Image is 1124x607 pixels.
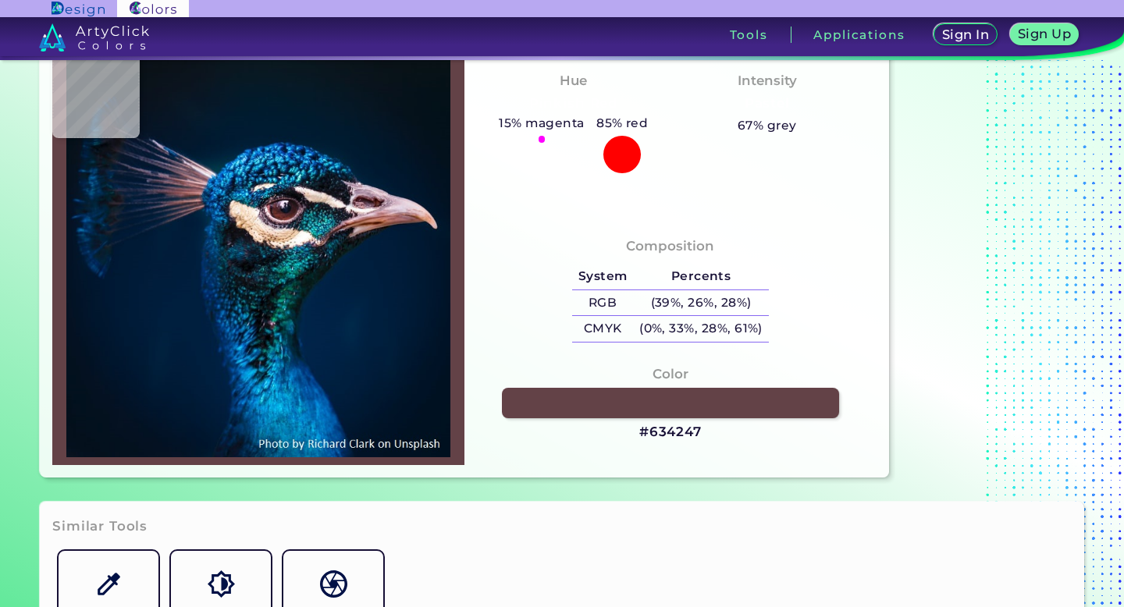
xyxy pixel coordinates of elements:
h3: #634247 [639,423,702,442]
h4: Hue [560,69,587,92]
h5: Sign Up [1020,28,1069,40]
h3: Similar Tools [52,517,148,536]
h5: 15% magenta [493,113,591,133]
h4: Composition [626,235,714,257]
h3: Tools [730,29,768,41]
img: icon_color_name_finder.svg [95,570,123,598]
h3: Pinkish Red [522,94,624,113]
h5: 67% grey [738,115,797,136]
img: icon_color_names_dictionary.svg [320,570,347,598]
h5: RGB [572,290,633,316]
h5: Sign In [944,29,987,41]
h5: System [572,264,633,289]
img: logo_artyclick_colors_white.svg [39,23,149,51]
h4: Intensity [738,69,797,92]
h4: Color [653,363,688,385]
a: Sign Up [1013,25,1075,44]
h5: Percents [633,264,768,289]
h5: (39%, 26%, 28%) [633,290,768,316]
h5: CMYK [572,316,633,342]
img: icon_color_shades.svg [208,570,235,598]
img: ArtyClick Design logo [52,2,104,16]
a: Sign In [937,25,994,44]
img: img_pavlin.jpg [60,59,457,457]
h5: 85% red [590,113,654,133]
h5: (0%, 33%, 28%, 61%) [633,316,768,342]
h3: Applications [813,29,905,41]
h3: Pastel [738,94,796,113]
